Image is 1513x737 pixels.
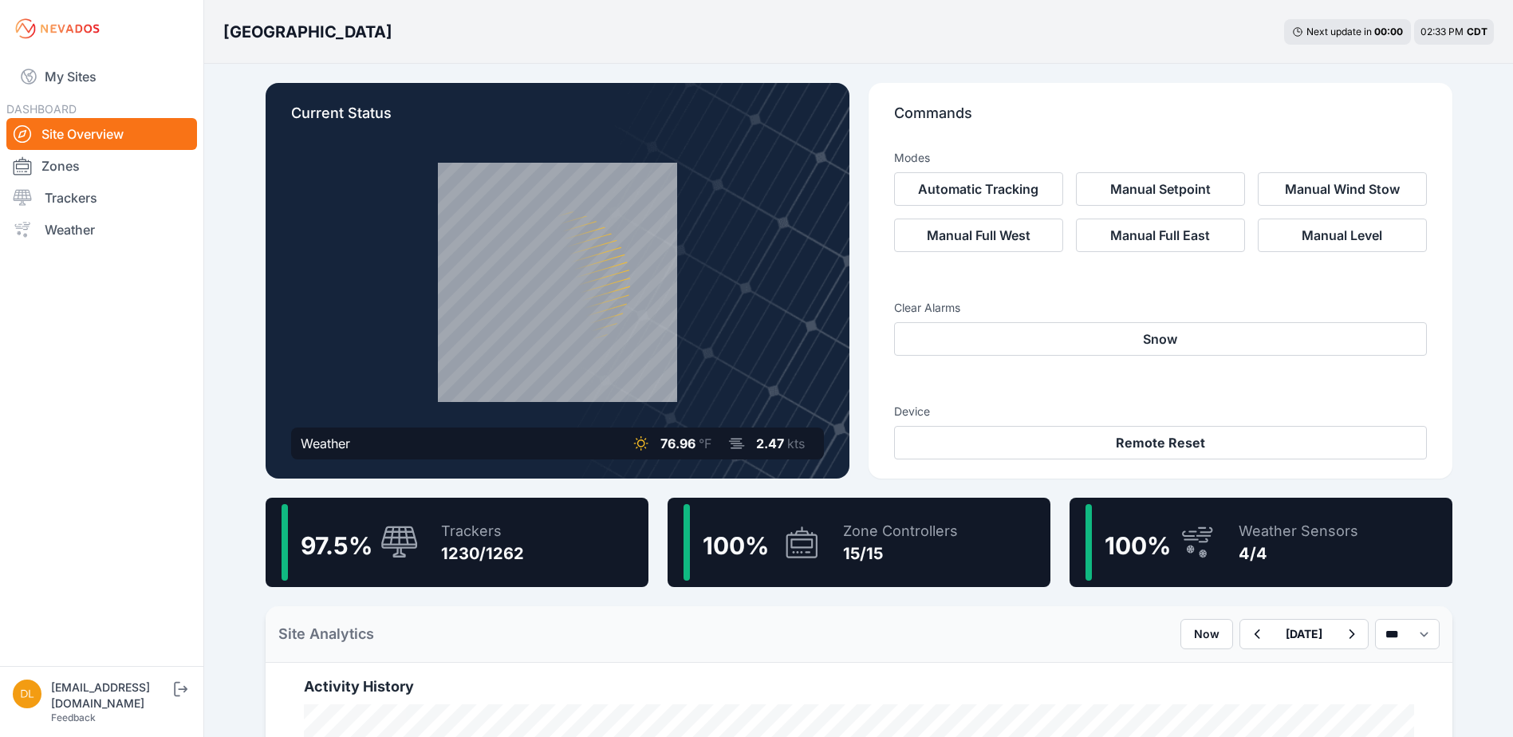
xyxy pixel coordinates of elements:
[843,520,958,542] div: Zone Controllers
[1420,26,1464,37] span: 02:33 PM
[787,436,805,451] span: kts
[266,498,648,587] a: 97.5%Trackers1230/1262
[223,21,392,43] h3: [GEOGRAPHIC_DATA]
[301,434,350,453] div: Weather
[1076,219,1245,252] button: Manual Full East
[1467,26,1487,37] span: CDT
[894,150,930,166] h3: Modes
[699,436,711,451] span: °F
[668,498,1050,587] a: 100%Zone Controllers15/15
[301,531,372,560] span: 97.5 %
[304,676,1414,698] h2: Activity History
[894,300,1427,316] h3: Clear Alarms
[1306,26,1372,37] span: Next update in
[894,322,1427,356] button: Snow
[51,711,96,723] a: Feedback
[51,680,171,711] div: [EMAIL_ADDRESS][DOMAIN_NAME]
[6,182,197,214] a: Trackers
[1239,520,1358,542] div: Weather Sensors
[6,57,197,96] a: My Sites
[894,404,1427,420] h3: Device
[6,214,197,246] a: Weather
[1374,26,1403,38] div: 00 : 00
[1180,619,1233,649] button: Now
[756,436,784,451] span: 2.47
[843,542,958,565] div: 15/15
[894,102,1427,137] p: Commands
[291,102,824,137] p: Current Status
[1239,542,1358,565] div: 4/4
[1105,531,1171,560] span: 100 %
[278,623,374,645] h2: Site Analytics
[894,219,1063,252] button: Manual Full West
[1070,498,1452,587] a: 100%Weather Sensors4/4
[6,118,197,150] a: Site Overview
[13,680,41,708] img: dlay@prim.com
[13,16,102,41] img: Nevados
[894,172,1063,206] button: Automatic Tracking
[223,11,392,53] nav: Breadcrumb
[441,520,524,542] div: Trackers
[441,542,524,565] div: 1230/1262
[703,531,769,560] span: 100 %
[1076,172,1245,206] button: Manual Setpoint
[660,436,695,451] span: 76.96
[6,102,77,116] span: DASHBOARD
[1258,219,1427,252] button: Manual Level
[894,426,1427,459] button: Remote Reset
[1273,620,1335,648] button: [DATE]
[6,150,197,182] a: Zones
[1258,172,1427,206] button: Manual Wind Stow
